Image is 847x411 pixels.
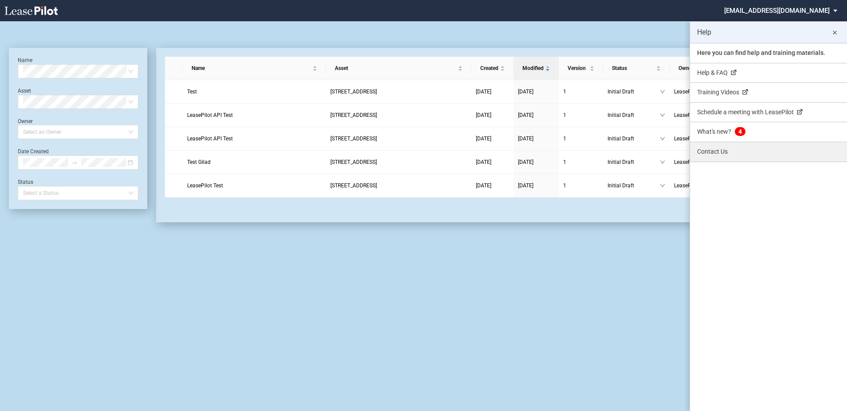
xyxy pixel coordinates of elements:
[660,136,665,141] span: down
[476,87,509,96] a: [DATE]
[608,181,660,190] span: Initial Draft
[522,64,544,73] span: Modified
[514,57,559,80] th: Modified
[330,134,467,143] a: [STREET_ADDRESS]
[471,57,514,80] th: Created
[660,183,665,188] span: down
[518,181,554,190] a: [DATE]
[678,64,717,73] span: Owner
[563,111,599,120] a: 1
[603,57,670,80] th: Status
[563,181,599,190] a: 1
[608,158,660,167] span: Initial Draft
[518,89,533,95] span: [DATE]
[330,158,467,167] a: [STREET_ADDRESS]
[330,112,377,118] span: 109 State Street
[187,134,322,143] a: LeasePilot API Test
[71,159,78,166] span: swap-right
[563,159,566,165] span: 1
[612,64,655,73] span: Status
[660,112,665,118] span: down
[18,57,32,63] label: Name
[608,87,660,96] span: Initial Draft
[563,182,566,189] span: 1
[18,148,49,155] label: Date Created
[568,64,588,73] span: Version
[187,87,322,96] a: Test
[187,158,322,167] a: Test Gilad
[476,159,491,165] span: [DATE]
[187,159,211,165] span: Test Gilad
[518,87,554,96] a: [DATE]
[518,158,554,167] a: [DATE]
[559,57,603,80] th: Version
[563,112,566,118] span: 1
[330,89,377,95] span: 109 State Street
[187,89,197,95] span: Test
[660,159,665,165] span: down
[563,134,599,143] a: 1
[476,182,491,189] span: [DATE]
[674,158,722,167] span: LeasePilot Team
[608,111,660,120] span: Initial Draft
[476,158,509,167] a: [DATE]
[476,136,491,142] span: [DATE]
[187,181,322,190] a: LeasePilot Test
[518,112,533,118] span: [DATE]
[674,87,722,96] span: LeasePilot Team
[330,181,467,190] a: [STREET_ADDRESS]
[476,134,509,143] a: [DATE]
[192,64,311,73] span: Name
[670,57,732,80] th: Owner
[674,111,722,120] span: LeasePilot Team
[330,87,467,96] a: [STREET_ADDRESS]
[518,136,533,142] span: [DATE]
[18,118,33,124] label: Owner
[563,89,566,95] span: 1
[18,88,31,94] label: Asset
[518,159,533,165] span: [DATE]
[18,179,33,185] label: Status
[330,111,467,120] a: [STREET_ADDRESS]
[518,111,554,120] a: [DATE]
[674,134,722,143] span: LeasePilot Team
[476,89,491,95] span: [DATE]
[183,57,326,80] th: Name
[187,111,322,120] a: LeasePilot API Test
[476,111,509,120] a: [DATE]
[518,182,533,189] span: [DATE]
[563,87,599,96] a: 1
[326,57,471,80] th: Asset
[674,181,722,190] span: LeasePilot Team
[518,134,554,143] a: [DATE]
[330,159,377,165] span: 109 State Street
[476,181,509,190] a: [DATE]
[330,136,377,142] span: 109 State Street
[335,64,456,73] span: Asset
[563,136,566,142] span: 1
[476,112,491,118] span: [DATE]
[187,182,223,189] span: LeasePilot Test
[71,159,78,166] span: to
[563,158,599,167] a: 1
[187,112,233,118] span: LeasePilot API Test
[660,89,665,94] span: down
[608,134,660,143] span: Initial Draft
[330,182,377,189] span: 109 State Street
[480,64,498,73] span: Created
[187,136,233,142] span: LeasePilot API Test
